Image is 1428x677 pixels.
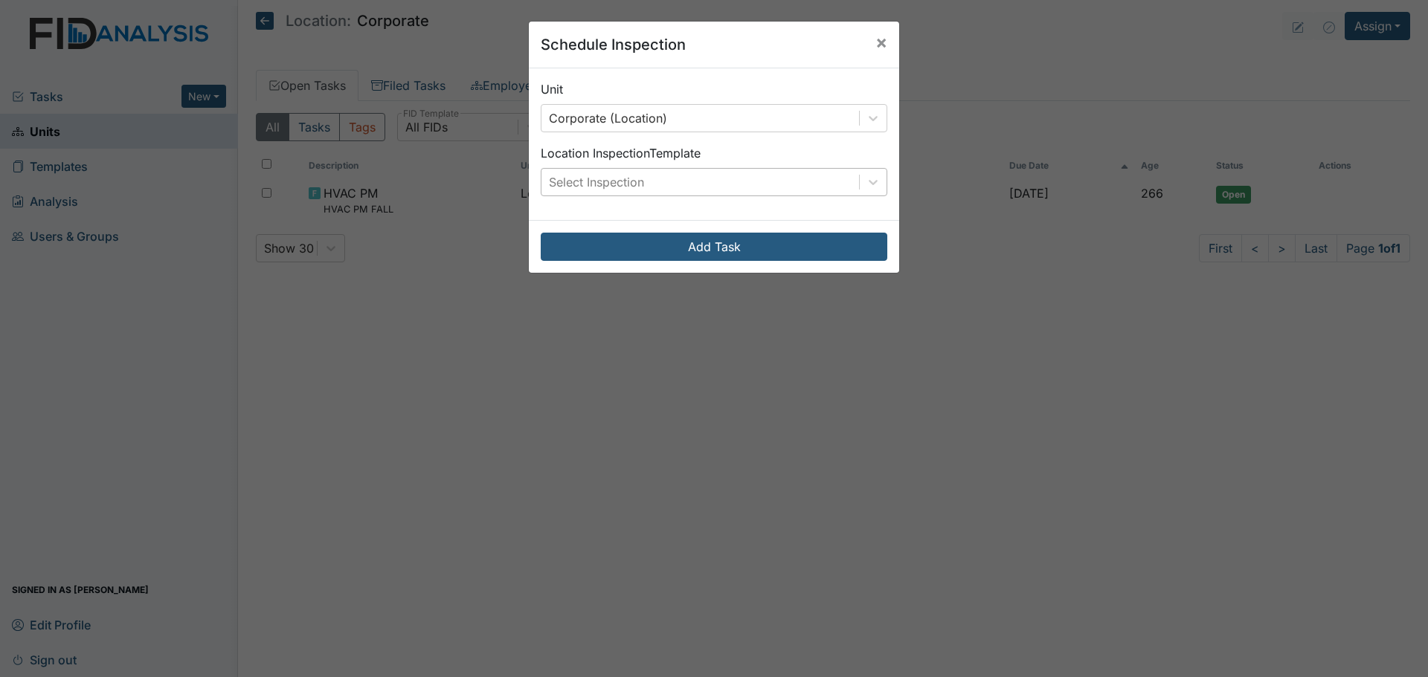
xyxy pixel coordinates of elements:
[541,33,686,56] h5: Schedule Inspection
[541,233,887,261] button: Add Task
[541,144,701,162] label: Location Inspection Template
[863,22,899,63] button: Close
[549,109,667,127] div: Corporate (Location)
[875,31,887,53] span: ×
[541,80,563,98] label: Unit
[549,173,644,191] div: Select Inspection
